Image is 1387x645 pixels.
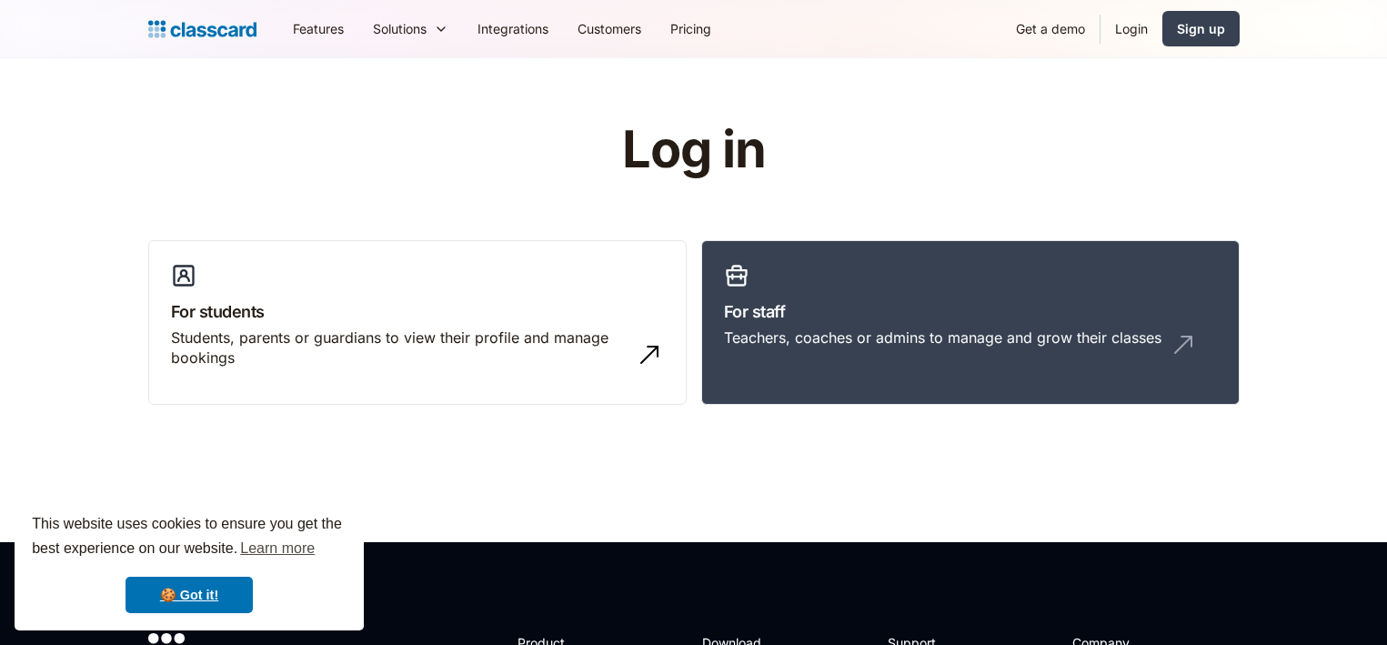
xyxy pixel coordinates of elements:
[1001,8,1100,49] a: Get a demo
[1101,8,1162,49] a: Login
[237,535,317,562] a: learn more about cookies
[701,240,1240,406] a: For staffTeachers, coaches or admins to manage and grow their classes
[171,299,664,324] h3: For students
[463,8,563,49] a: Integrations
[278,8,358,49] a: Features
[126,577,253,613] a: dismiss cookie message
[15,496,364,630] div: cookieconsent
[32,513,347,562] span: This website uses cookies to ensure you get the best experience on our website.
[656,8,726,49] a: Pricing
[724,328,1161,348] div: Teachers, coaches or admins to manage and grow their classes
[148,240,687,406] a: For studentsStudents, parents or guardians to view their profile and manage bookings
[1162,11,1240,46] a: Sign up
[405,122,982,178] h1: Log in
[373,19,427,38] div: Solutions
[1177,19,1225,38] div: Sign up
[171,328,628,368] div: Students, parents or guardians to view their profile and manage bookings
[563,8,656,49] a: Customers
[724,299,1217,324] h3: For staff
[358,8,463,49] div: Solutions
[148,16,256,42] a: home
